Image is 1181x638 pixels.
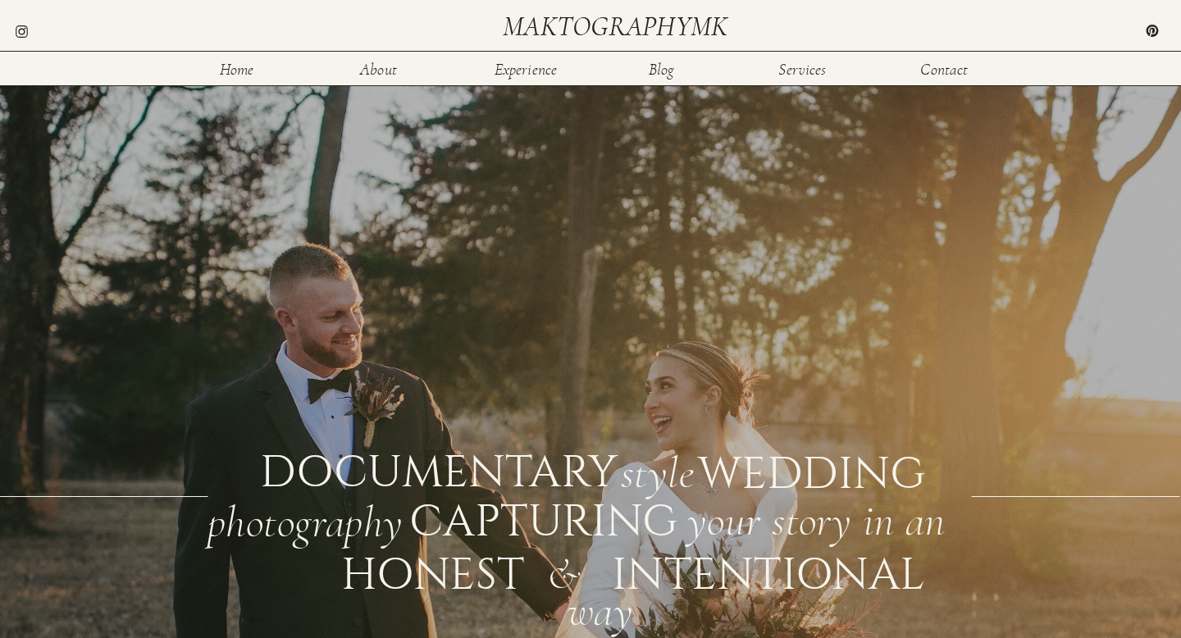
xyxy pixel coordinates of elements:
div: style [621,452,693,487]
div: & [547,553,596,590]
a: Contact [918,62,971,75]
a: Home [210,62,263,75]
div: CAPTURING [409,499,602,536]
a: Blog [635,62,688,75]
div: honest [341,553,460,590]
div: documentary [260,450,612,489]
div: intentional [612,553,731,590]
a: Services [776,62,829,75]
a: maktographymk [503,13,734,40]
div: WEDDING [698,452,922,487]
div: your story in an [687,499,969,536]
div: way [567,590,648,627]
a: About [352,62,405,75]
div: photography [207,501,405,539]
a: Experience [493,62,559,75]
